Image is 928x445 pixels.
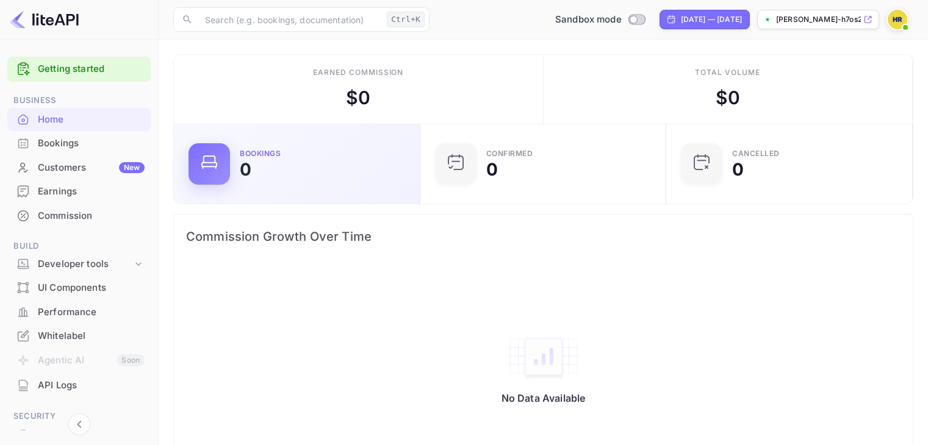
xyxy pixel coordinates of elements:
[240,150,281,157] div: Bookings
[68,413,90,435] button: Collapse navigation
[7,301,151,323] a: Performance
[7,108,151,130] a: Home
[7,240,151,253] span: Build
[38,113,145,127] div: Home
[186,227,901,246] span: Commission Growth Over Time
[888,10,907,29] img: haroun RAMI
[38,161,145,175] div: Customers
[38,209,145,223] div: Commission
[550,13,650,27] div: Switch to Production mode
[38,305,145,319] div: Performance
[732,161,744,178] div: 0
[486,161,498,178] div: 0
[7,276,151,299] a: UI Components
[7,108,151,132] div: Home
[7,374,151,397] div: API Logs
[695,67,760,78] div: Total volume
[7,180,151,204] div: Earnings
[716,84,740,112] div: $ 0
[732,150,780,157] div: CANCELLED
[38,62,145,76] a: Getting started
[7,156,151,180] div: CustomersNew
[555,13,622,27] span: Sandbox mode
[681,14,742,25] div: [DATE] — [DATE]
[10,10,79,29] img: LiteAPI logo
[486,150,533,157] div: Confirmed
[7,324,151,348] div: Whitelabel
[7,324,151,347] a: Whitelabel
[198,7,382,32] input: Search (e.g. bookings, documentation)
[7,94,151,107] span: Business
[7,374,151,396] a: API Logs
[240,161,251,178] div: 0
[38,379,145,393] div: API Logs
[346,84,370,112] div: $ 0
[38,281,145,295] div: UI Components
[7,180,151,202] a: Earnings
[7,204,151,227] a: Commission
[38,428,145,442] div: Fraud management
[776,14,861,25] p: [PERSON_NAME]-h7os2.nuit...
[38,185,145,199] div: Earnings
[38,329,145,343] div: Whitelabel
[38,257,132,271] div: Developer tools
[7,132,151,154] a: Bookings
[7,301,151,324] div: Performance
[507,331,580,382] img: empty-state-table2.svg
[7,156,151,179] a: CustomersNew
[7,57,151,82] div: Getting started
[502,392,586,404] p: No Data Available
[7,132,151,155] div: Bookings
[7,276,151,300] div: UI Components
[38,137,145,151] div: Bookings
[7,204,151,228] div: Commission
[313,67,403,78] div: Earned commission
[7,254,151,275] div: Developer tools
[387,12,425,27] div: Ctrl+K
[119,162,145,173] div: New
[660,10,750,29] div: Click to change the date range period
[7,410,151,423] span: Security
